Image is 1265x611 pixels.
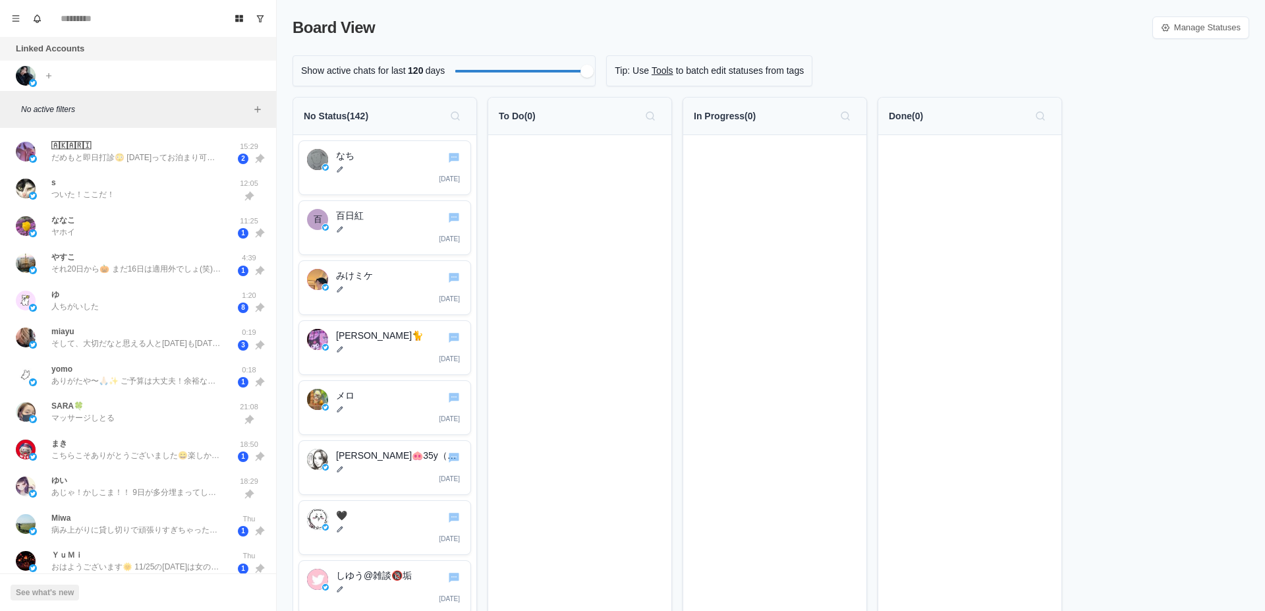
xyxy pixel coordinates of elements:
[16,365,36,385] img: picture
[51,438,67,450] p: まき
[233,476,266,487] p: 18:29
[51,337,223,349] p: そして、大切だなと思える人と[DATE]も[DATE]も居られて、私は幸せ🥹❤️笑
[233,141,266,152] p: 15:29
[322,164,329,171] img: twitter
[5,8,26,29] button: Menu
[51,475,67,486] p: ゆい
[426,64,445,78] p: days
[16,551,36,571] img: picture
[238,303,248,313] span: 8
[51,140,91,152] p: 🄰🄺🄰🅁🄸
[16,514,36,534] img: picture
[835,105,856,127] button: Search
[238,451,248,462] span: 1
[447,510,461,525] button: Go to chat
[51,512,70,524] p: Miwa
[233,178,266,189] p: 12:05
[336,269,463,283] p: みけミケ
[322,284,329,291] img: twitter
[307,389,328,410] img: メロ
[439,534,460,544] p: [DATE]
[29,527,37,535] img: picture
[11,585,79,600] button: See what's new
[29,304,37,312] img: picture
[307,329,328,350] img: さち🐈️
[447,450,461,465] button: Go to chat
[439,174,460,184] p: [DATE]
[238,266,248,276] span: 1
[447,270,461,285] button: Go to chat
[439,294,460,304] p: [DATE]
[233,290,266,301] p: 1:20
[694,109,756,123] p: In Progress ( 0 )
[16,291,36,310] img: picture
[322,344,329,351] img: twitter
[298,380,471,435] div: Go to chatメロtwitterメロ[DATE]
[51,301,99,312] p: 人ちがいした
[406,64,426,78] span: 120
[16,42,84,55] p: Linked Accounts
[51,412,115,424] p: マッサージしとる
[322,524,329,531] img: twitter
[29,79,37,87] img: picture
[307,269,328,290] img: みけミケ
[51,226,75,238] p: ヤホイ
[233,216,266,227] p: 11:25
[238,340,248,351] span: 3
[307,149,328,170] img: なち
[307,449,328,470] img: ナツキ氏🐽35y（肥満体型界隈）
[16,477,36,496] img: picture
[51,214,75,226] p: ななこ
[51,375,223,387] p: ありがたや〜🙏🏻✨ ご予算は大丈夫！余裕なかったらまず打診していない！🙆‍♀️ 色々考えてくれてとってもありがとう🫶
[580,65,594,78] div: Filter by activity days
[233,550,266,562] p: Thu
[238,377,248,388] span: 1
[29,490,37,498] img: picture
[1152,16,1249,39] a: Manage Statuses
[51,189,115,200] p: ついた！ここだ！
[447,150,461,165] button: Go to chat
[676,64,804,78] p: to batch edit statuses from tags
[445,105,466,127] button: Search
[229,8,250,29] button: Board View
[439,354,460,364] p: [DATE]
[301,64,406,78] p: Show active chats for last
[16,440,36,459] img: picture
[615,64,649,78] p: Tip: Use
[51,363,72,375] p: yomo
[29,266,37,274] img: picture
[439,594,460,604] p: [DATE]
[336,149,463,163] p: なち
[51,152,223,163] p: だめもと即日打診😳 [DATE]ってお泊まり可能？
[293,16,375,40] p: Board View
[298,500,471,555] div: Go to chat🖤twitter🖤[DATE]
[322,224,329,231] img: twitter
[29,341,37,349] img: picture
[336,389,463,403] p: メロ
[51,326,74,337] p: miayu
[233,513,266,525] p: Thu
[307,569,328,590] img: しゆう@雑談🔞垢
[250,8,271,29] button: Show unread conversations
[298,200,471,255] div: Go to chat百日紅twitter百日紅[DATE]
[298,440,471,495] div: Go to chatナツキ氏🐽35y（肥満体型界隈）twitter[PERSON_NAME]🐽35y（肥満体型界隈）[DATE]
[29,229,37,237] img: picture
[322,404,329,411] img: twitter
[233,252,266,264] p: 4:39
[51,549,83,561] p: ＹｕＭｉ
[307,509,328,530] img: 🖤
[314,209,322,230] div: 百日紅
[238,228,248,239] span: 1
[298,320,471,375] div: Go to chatさち🐈️twitter[PERSON_NAME]🐈️[DATE]
[336,509,463,523] p: 🖤
[16,66,36,86] img: picture
[16,328,36,347] img: picture
[336,329,463,343] p: [PERSON_NAME]🐈️
[298,140,471,195] div: Go to chatなちtwitterなち[DATE]
[250,102,266,117] button: Add filters
[16,253,36,273] img: picture
[16,216,36,236] img: picture
[439,234,460,244] p: [DATE]
[16,179,36,198] img: picture
[322,584,329,591] img: twitter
